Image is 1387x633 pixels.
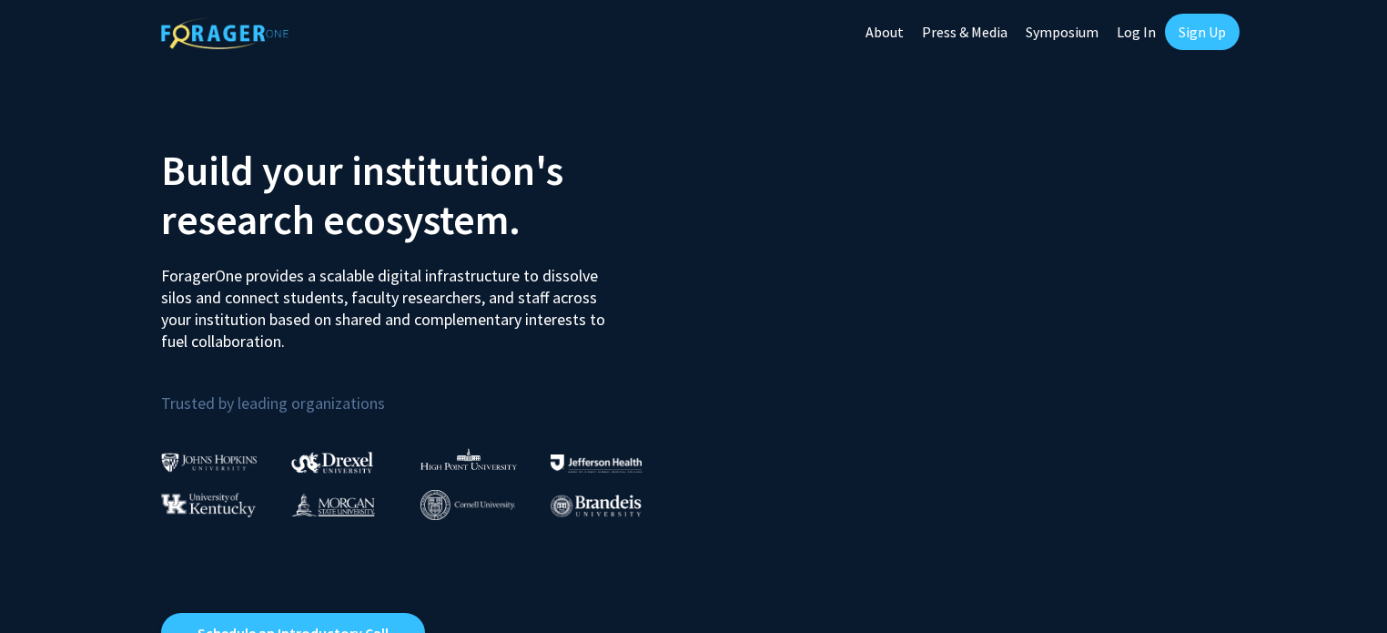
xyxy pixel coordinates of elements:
img: Johns Hopkins University [161,453,258,472]
img: Drexel University [291,452,373,473]
img: Morgan State University [291,493,375,516]
img: Thomas Jefferson University [551,454,642,472]
img: University of Kentucky [161,493,256,517]
img: ForagerOne Logo [161,17,289,49]
a: Sign Up [1165,14,1240,50]
p: ForagerOne provides a scalable digital infrastructure to dissolve silos and connect students, fac... [161,251,618,352]
h2: Build your institution's research ecosystem. [161,146,680,244]
img: Cornell University [420,490,515,520]
p: Trusted by leading organizations [161,367,680,417]
img: Brandeis University [551,495,642,517]
img: High Point University [420,448,517,470]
